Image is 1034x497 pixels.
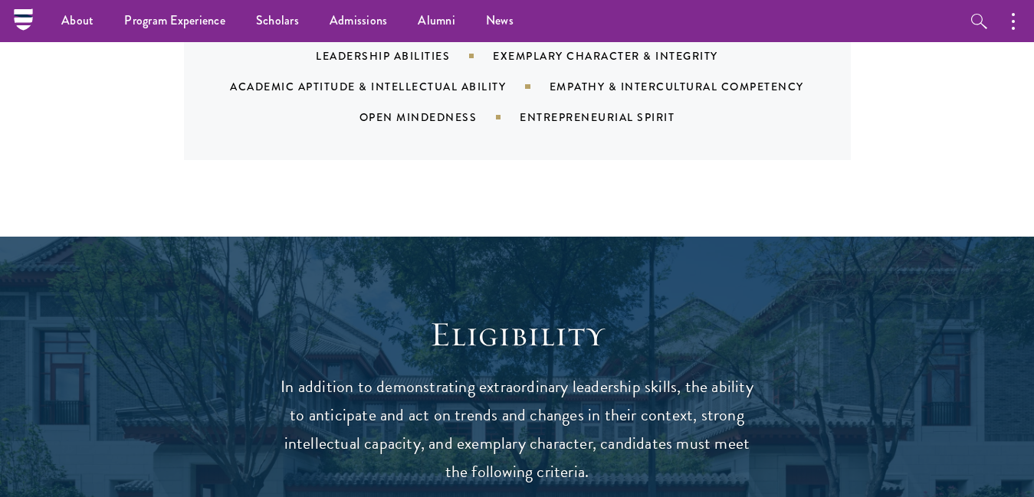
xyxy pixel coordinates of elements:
[230,79,549,94] div: Academic Aptitude & Intellectual Ability
[280,313,755,356] h2: Eligibility
[493,48,757,64] div: Exemplary Character & Integrity
[520,110,713,125] div: Entrepreneurial Spirit
[280,373,755,486] p: In addition to demonstrating extraordinary leadership skills, the ability to anticipate and act o...
[359,110,520,125] div: Open Mindedness
[316,48,493,64] div: Leadership Abilities
[550,79,842,94] div: Empathy & Intercultural Competency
